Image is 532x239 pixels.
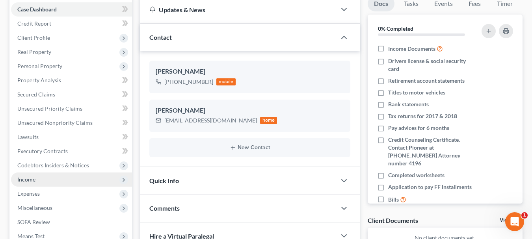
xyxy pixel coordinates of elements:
span: Pay advices for 6 months [388,124,449,132]
span: Application to pay FF installments [388,183,472,191]
a: View All [500,217,519,223]
a: Property Analysis [11,73,132,87]
span: Income [17,176,35,183]
div: [PHONE_NUMBER] [164,78,213,86]
span: Secured Claims [17,91,55,98]
span: Comments [149,204,180,212]
span: Tax returns for 2017 & 2018 [388,112,457,120]
a: Unsecured Priority Claims [11,102,132,116]
span: Bills [388,196,399,204]
a: SOFA Review [11,215,132,229]
div: [EMAIL_ADDRESS][DOMAIN_NAME] [164,117,257,124]
a: Executory Contracts [11,144,132,158]
span: Lawsuits [17,133,39,140]
iframe: Intercom live chat [505,212,524,231]
button: New Contact [156,145,344,151]
div: home [260,117,277,124]
span: Bank statements [388,100,429,108]
span: Expenses [17,190,40,197]
a: Secured Claims [11,87,132,102]
a: Credit Report [11,17,132,31]
a: Lawsuits [11,130,132,144]
span: Contact [149,33,172,41]
a: Case Dashboard [11,2,132,17]
span: Completed worksheets [388,171,445,179]
div: [PERSON_NAME] [156,67,344,76]
span: Titles to motor vehicles [388,89,445,96]
span: Quick Info [149,177,179,184]
span: Unsecured Priority Claims [17,105,82,112]
span: Property Analysis [17,77,61,83]
span: Executory Contracts [17,148,68,154]
div: Updates & News [149,6,327,14]
span: Drivers license & social security card [388,57,477,73]
span: Income Documents [388,45,435,53]
span: Client Profile [17,34,50,41]
a: Unsecured Nonpriority Claims [11,116,132,130]
div: mobile [216,78,236,85]
span: Case Dashboard [17,6,57,13]
span: Personal Property [17,63,62,69]
span: Miscellaneous [17,204,52,211]
span: SOFA Review [17,219,50,225]
strong: 0% Completed [378,25,413,32]
span: Credit Report [17,20,51,27]
div: [PERSON_NAME] [156,106,344,115]
span: Unsecured Nonpriority Claims [17,119,93,126]
span: Credit Counseling Certificate. Contact Pioneer at [PHONE_NUMBER] Attorney number 4196 [388,136,477,167]
span: Codebtors Insiders & Notices [17,162,89,169]
div: Client Documents [368,216,418,224]
span: 1 [521,212,528,219]
span: Real Property [17,48,51,55]
span: Retirement account statements [388,77,465,85]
